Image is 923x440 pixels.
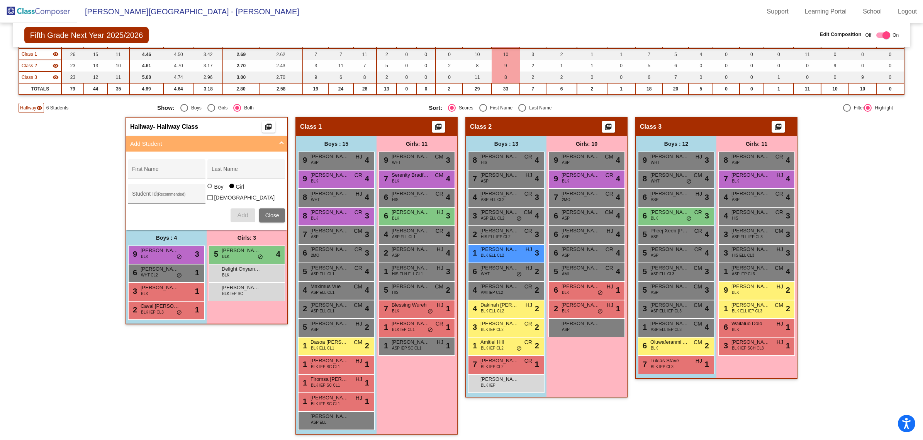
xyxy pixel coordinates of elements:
span: On [892,32,899,39]
span: CM [605,153,613,161]
td: 0 [713,83,739,95]
span: Off [865,32,871,39]
span: 4 [446,173,450,184]
span: Serenity Bradford [392,171,430,179]
span: [PERSON_NAME] [392,190,430,198]
span: Class 3 [640,123,662,131]
span: Fifth Grade Next Year 2025/2026 [24,27,149,43]
mat-icon: picture_as_pdf [264,123,273,134]
mat-icon: visibility [53,63,59,69]
td: 0 [713,60,739,72]
td: 0 [607,60,636,72]
div: Girls: 10 [546,136,627,152]
span: HJ [777,171,783,179]
div: Boys : 12 [636,136,716,152]
span: HJ [526,171,532,179]
span: [PERSON_NAME] [480,190,519,198]
td: 1 [607,48,636,60]
td: 4.46 [129,48,163,60]
div: Add Student [126,152,287,230]
td: 9 [303,72,328,83]
span: Hallway [20,104,36,111]
span: [DEMOGRAPHIC_DATA] [214,193,275,202]
td: 0 [794,72,821,83]
span: CR [524,153,532,161]
span: [PERSON_NAME] [562,171,600,179]
span: 4 [365,173,369,184]
span: 3 [446,154,450,166]
span: 8 [641,174,647,183]
span: do_not_disturb_alt [686,179,692,185]
span: 2MO [562,197,570,203]
td: 1 [577,60,607,72]
span: [PERSON_NAME] [480,208,519,216]
span: Class 1 [22,51,37,58]
span: Sort: [429,104,442,111]
span: 9 [301,174,307,183]
span: 6 [382,193,388,201]
td: 6 [663,60,689,72]
button: Add [231,208,255,222]
span: 4 [365,191,369,203]
td: 2 [520,60,546,72]
td: 0 [436,72,463,83]
span: 4 [786,173,790,184]
div: Girl [236,183,244,191]
span: 4 [616,154,620,166]
td: 2 [577,83,607,95]
span: Add [237,212,248,218]
div: Girls: 11 [716,136,797,152]
span: 8 [471,156,477,164]
span: CR [775,190,783,198]
a: Learning Portal [799,5,853,18]
span: CR [775,208,783,217]
span: 9 [641,156,647,164]
td: 15 [84,48,107,60]
div: Boys : 15 [296,136,377,152]
span: HJ [696,190,702,198]
td: Hidden teacher - No Class Name [19,72,61,83]
div: Last Name [526,104,551,111]
td: 12 [84,72,107,83]
td: 1 [607,83,636,95]
td: 0 [397,83,416,95]
td: 0 [436,48,463,60]
td: 0 [876,83,904,95]
td: 9 [821,60,849,72]
span: BLK [392,178,399,184]
td: 3 [520,48,546,60]
span: Class 2 [470,123,492,131]
td: 2.43 [259,60,303,72]
td: 13 [84,60,107,72]
td: 1 [546,60,577,72]
span: HJ [356,153,362,161]
span: 4 [705,173,709,184]
td: 79 [61,83,84,95]
span: CM [524,208,532,217]
span: Show: [157,104,175,111]
mat-icon: picture_as_pdf [774,123,783,134]
input: Last Name [212,169,281,175]
span: BLK [732,178,739,184]
span: CR [606,171,613,179]
td: 4.69 [129,83,163,95]
td: 0 [577,72,607,83]
td: 2.96 [194,72,223,83]
span: CR [606,190,613,198]
td: 9 [492,60,520,72]
span: Edit Composition [820,31,862,38]
td: 33 [492,83,520,95]
mat-icon: picture_as_pdf [604,123,613,134]
td: 7 [303,48,328,60]
span: CR [775,153,783,161]
td: 0 [607,72,636,83]
span: 8 [301,193,307,201]
td: 0 [397,72,416,83]
td: 2.70 [259,72,303,83]
span: [PERSON_NAME] [310,208,349,216]
span: 4 [535,210,539,222]
td: 44 [84,83,107,95]
span: Class 1 [300,123,322,131]
td: 0 [713,72,739,83]
td: 10 [492,48,520,60]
